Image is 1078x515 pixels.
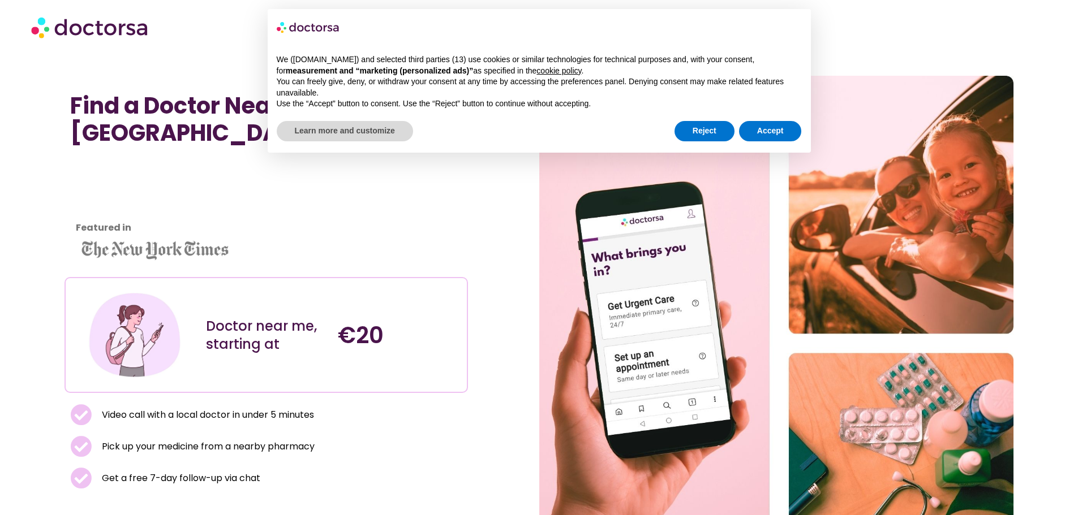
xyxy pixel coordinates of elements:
[277,54,802,76] p: We ([DOMAIN_NAME]) and selected third parties (13) use cookies or similar technologies for techni...
[277,121,413,141] button: Learn more and customize
[536,66,581,75] a: cookie policy
[277,18,340,36] img: logo
[70,158,172,243] iframe: Customer reviews powered by Trustpilot
[206,317,327,353] div: Doctor near me, starting at
[277,98,802,110] p: Use the “Accept” button to consent. Use the “Reject” button to continue without accepting.
[99,407,314,423] span: Video call with a local doctor in under 5 minutes
[338,322,458,349] h4: €20
[277,76,802,98] p: You can freely give, deny, or withdraw your consent at any time by accessing the preferences pane...
[99,439,315,455] span: Pick up your medicine from a nearby pharmacy
[675,121,735,141] button: Reject
[76,221,131,234] strong: Featured in
[99,470,260,486] span: Get a free 7-day follow-up via chat
[739,121,802,141] button: Accept
[87,287,183,383] img: Illustration depicting a young woman in a casual outfit, engaged with her smartphone. She has a p...
[70,92,462,146] h1: Find a Doctor Near Me in [GEOGRAPHIC_DATA]
[286,66,473,75] strong: measurement and “marketing (personalized ads)”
